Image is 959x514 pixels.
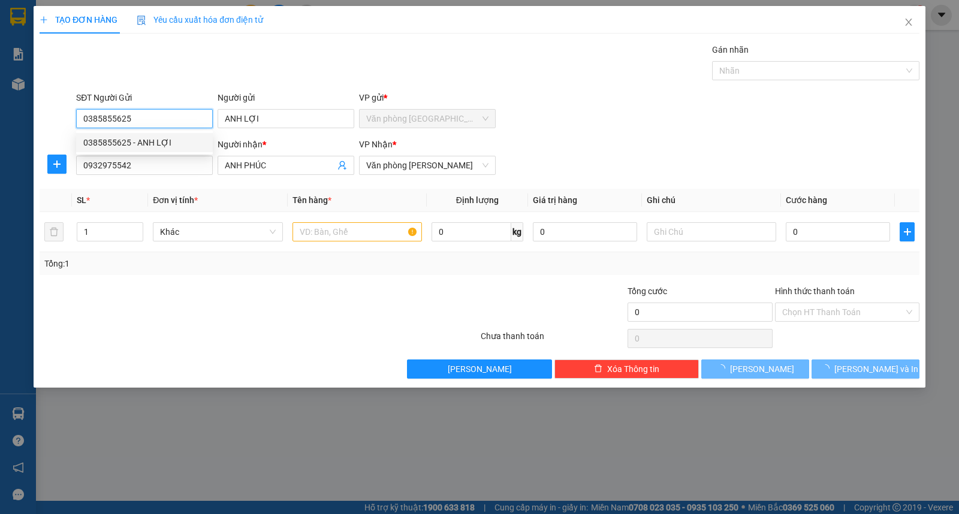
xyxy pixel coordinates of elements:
span: delete [594,364,602,374]
span: Văn phòng Vũ Linh [366,156,488,174]
span: [PERSON_NAME] [448,362,512,376]
th: Ghi chú [642,189,781,212]
div: SĐT Người Gửi [76,91,213,104]
input: 0 [533,222,637,241]
span: plus [900,227,914,237]
div: 0385855625 - ANH LỢI [76,133,213,152]
div: Người nhận [218,138,354,151]
button: delete [44,222,64,241]
span: [PERSON_NAME] và In [834,362,918,376]
span: Đơn vị tính [153,195,198,205]
span: Xóa Thông tin [607,362,659,376]
span: Yêu cầu xuất hóa đơn điện tử [137,15,263,25]
span: Định lượng [456,195,499,205]
button: [PERSON_NAME] [407,359,551,379]
img: icon [137,16,146,25]
span: Tên hàng [292,195,331,205]
span: Khác [160,223,275,241]
button: plus [900,222,915,241]
div: Chưa thanh toán [479,329,626,350]
span: plus [40,16,48,24]
label: Hình thức thanh toán [775,286,855,296]
span: SL [77,195,86,205]
span: Văn phòng Kiên Giang [366,110,488,128]
span: kg [511,222,523,241]
button: Close [892,6,925,40]
input: VD: Bàn, Ghế [292,222,422,241]
span: TẠO ĐƠN HÀNG [40,15,117,25]
span: close [904,17,913,27]
div: Người gửi [218,91,354,104]
span: loading [717,364,730,373]
span: [PERSON_NAME] [730,362,794,376]
span: VP Nhận [359,140,393,149]
input: Ghi Chú [647,222,776,241]
button: [PERSON_NAME] [701,359,809,379]
span: user-add [337,161,347,170]
span: loading [821,364,834,373]
label: Gán nhãn [712,45,749,55]
span: plus [48,159,66,169]
button: [PERSON_NAME] và In [812,359,919,379]
span: Giá trị hàng [533,195,577,205]
div: VP gửi [359,91,496,104]
span: Tổng cước [628,286,667,296]
span: Cước hàng [786,195,827,205]
button: plus [47,155,67,174]
button: deleteXóa Thông tin [554,359,699,379]
div: Tổng: 1 [44,257,371,270]
div: 0385855625 - ANH LỢI [83,136,206,149]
